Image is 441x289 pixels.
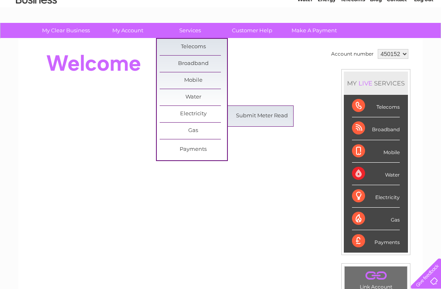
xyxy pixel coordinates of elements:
[160,72,227,89] a: Mobile
[281,23,348,38] a: Make A Payment
[352,185,400,208] div: Electricity
[32,23,100,38] a: My Clear Business
[94,23,162,38] a: My Account
[218,23,286,38] a: Customer Help
[297,35,313,41] a: Water
[370,35,382,41] a: Blog
[352,140,400,163] div: Mobile
[344,72,408,95] div: MY SERVICES
[160,123,227,139] a: Gas
[160,89,227,105] a: Water
[387,35,407,41] a: Contact
[357,79,374,87] div: LIVE
[352,230,400,252] div: Payments
[352,208,400,230] div: Gas
[160,39,227,55] a: Telecoms
[352,95,400,117] div: Telecoms
[352,117,400,140] div: Broadband
[318,35,336,41] a: Energy
[160,141,227,158] a: Payments
[352,163,400,185] div: Water
[28,4,414,40] div: Clear Business is a trading name of Verastar Limited (registered in [GEOGRAPHIC_DATA] No. 3667643...
[160,106,227,122] a: Electricity
[156,23,224,38] a: Services
[160,56,227,72] a: Broadband
[228,108,296,124] a: Submit Meter Read
[329,47,376,61] td: Account number
[287,4,343,14] a: 0333 014 3131
[414,35,433,41] a: Log out
[347,269,405,283] a: .
[16,21,57,46] img: logo.png
[341,35,365,41] a: Telecoms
